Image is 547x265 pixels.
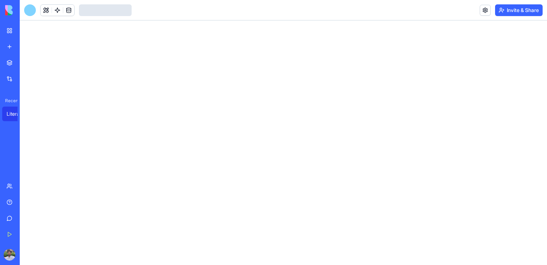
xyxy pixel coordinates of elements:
img: logo [5,5,50,15]
div: Literary Blog [7,110,27,118]
a: Literary Blog [2,107,31,121]
button: Invite & Share [495,4,543,16]
span: Recent [2,98,18,104]
img: ACg8ocLYvkOPlprgpP4yTAWxZtnjrIHOq8SIF_wWL8qfBcEr9-hs--eP0Q=s96-c [4,249,15,261]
